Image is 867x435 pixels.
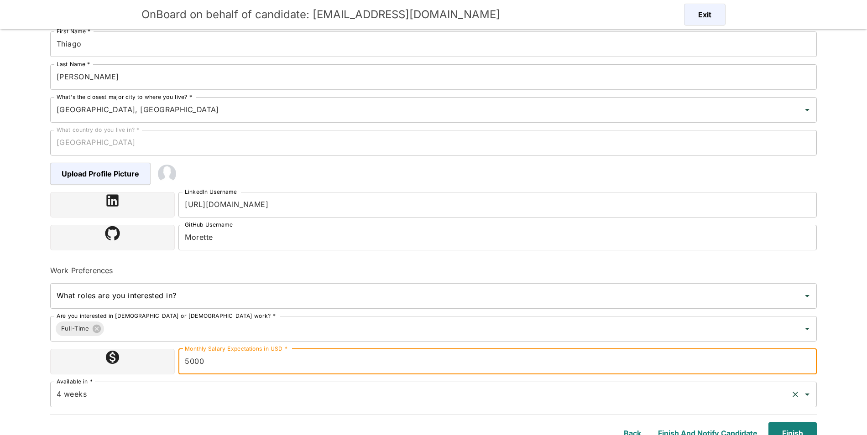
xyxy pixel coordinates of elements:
[801,322,814,335] button: Open
[185,188,237,196] label: LinkedIn Username
[801,290,814,302] button: Open
[141,7,500,22] h5: OnBoard on behalf of candidate: [EMAIL_ADDRESS][DOMAIN_NAME]
[50,163,151,185] span: Upload Profile Picture
[56,323,94,334] span: Full-Time
[57,312,276,320] label: Are you interested in [DEMOGRAPHIC_DATA] or [DEMOGRAPHIC_DATA] work? *
[57,60,90,68] label: Last Name *
[789,388,802,401] button: Clear
[684,4,726,26] button: Exit
[801,388,814,401] button: Open
[57,93,192,101] label: What's the closest major city to where you live? *
[56,321,104,336] div: Full-Time
[57,27,90,35] label: First Name *
[50,265,817,276] h6: Work Preferences
[185,221,233,228] label: GitHub Username
[158,165,176,183] img: 2Q==
[185,345,287,352] label: Monthly Salary Expectations in USD *
[801,104,814,116] button: Open
[57,378,93,385] label: Available in *
[57,126,140,134] label: What country do you live in? *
